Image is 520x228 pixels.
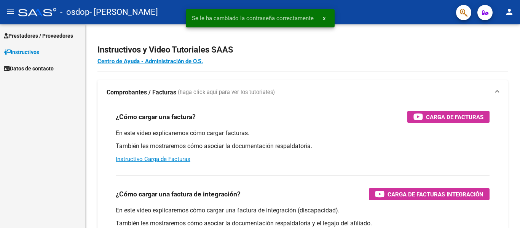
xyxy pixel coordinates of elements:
span: Se le ha cambiado la contraseña correctamente [192,14,314,22]
iframe: Intercom live chat [494,202,512,220]
mat-expansion-panel-header: Comprobantes / Facturas (haga click aquí para ver los tutoriales) [97,80,508,105]
span: Carga de Facturas [426,112,483,122]
a: Centro de Ayuda - Administración de O.S. [97,58,203,65]
span: - osdop [60,4,89,21]
span: (haga click aquí para ver los tutoriales) [178,88,275,97]
span: Carga de Facturas Integración [388,190,483,199]
p: En este video explicaremos cómo cargar facturas. [116,129,490,137]
h2: Instructivos y Video Tutoriales SAAS [97,43,508,57]
p: También les mostraremos cómo asociar la documentación respaldatoria. [116,142,490,150]
span: - [PERSON_NAME] [89,4,158,21]
p: También les mostraremos cómo asociar la documentación respaldatoria y el legajo del afiliado. [116,219,490,228]
a: Instructivo Carga de Facturas [116,156,190,163]
button: x [317,11,332,25]
p: En este video explicaremos cómo cargar una factura de integración (discapacidad). [116,206,490,215]
mat-icon: menu [6,7,15,16]
h3: ¿Cómo cargar una factura de integración? [116,189,241,199]
span: Prestadores / Proveedores [4,32,73,40]
mat-icon: person [505,7,514,16]
button: Carga de Facturas Integración [369,188,490,200]
h3: ¿Cómo cargar una factura? [116,112,196,122]
button: Carga de Facturas [407,111,490,123]
span: Datos de contacto [4,64,54,73]
span: Instructivos [4,48,39,56]
span: x [323,15,325,22]
strong: Comprobantes / Facturas [107,88,176,97]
